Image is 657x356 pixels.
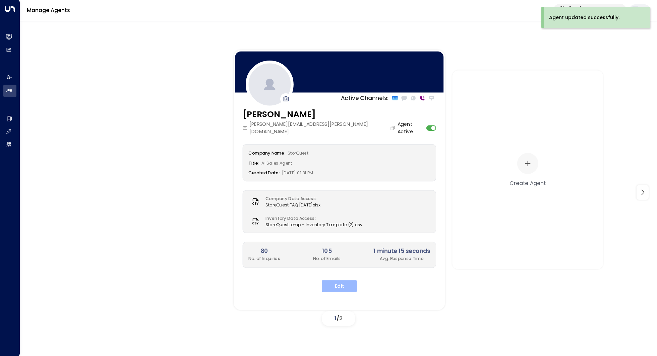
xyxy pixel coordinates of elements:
[339,315,343,322] span: 2
[373,247,430,255] h2: 1 minute 15 seconds
[341,94,389,102] p: Active Channels:
[243,108,398,120] h3: [PERSON_NAME]
[398,120,424,135] label: Agent Active
[510,179,546,187] div: Create Agent
[248,247,280,255] h2: 80
[265,195,317,202] label: Company Data Access:
[265,202,321,208] span: StoreQuest FAQ [DATE]xlsx
[313,255,341,262] p: No. of Emails
[248,170,280,176] label: Created Date:
[335,315,337,322] span: 1
[560,6,613,10] p: StorQuest
[248,255,280,262] p: No. of Inquiries
[553,4,626,17] button: StorQuest95e12634-a2b0-4ea9-845a-0bcfa50e2d19
[261,160,292,166] span: AI Sales Agent
[313,247,341,255] h2: 105
[248,150,285,156] label: Company Name:
[390,125,398,131] button: Copy
[282,170,313,176] span: [DATE] 01:31 PM
[265,221,363,228] span: StoreQuest temp - Inventory Template (2).csv
[243,120,398,135] div: [PERSON_NAME][EMAIL_ADDRESS][PERSON_NAME][DOMAIN_NAME]
[373,255,430,262] p: Avg. Response Time
[27,6,70,14] a: Manage Agents
[265,215,359,221] label: Inventory Data Access:
[322,280,357,292] button: Edit
[288,150,308,156] span: StorQuest
[248,160,259,166] label: Title:
[549,14,619,21] div: Agent updated successfully.
[322,311,355,326] div: /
